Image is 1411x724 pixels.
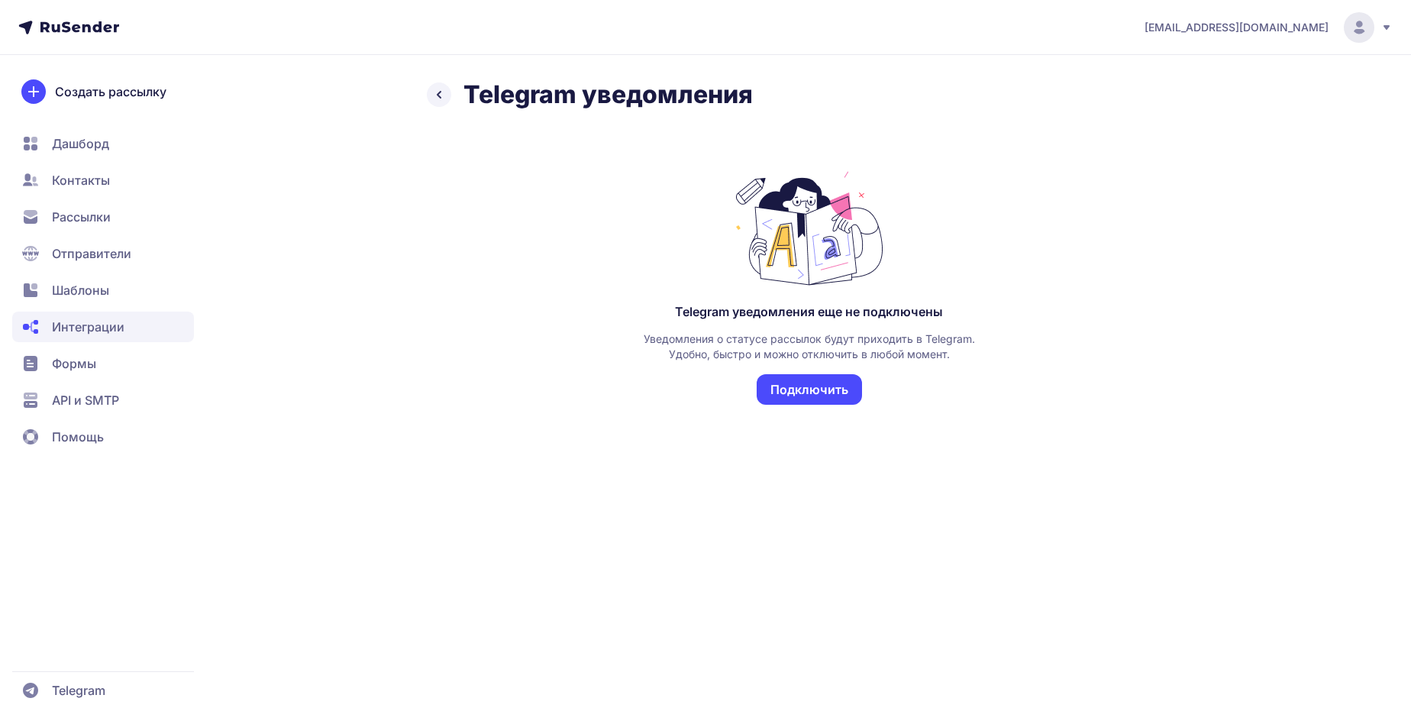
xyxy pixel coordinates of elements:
[52,681,105,700] span: Telegram
[52,134,109,153] span: Дашборд
[52,281,109,299] span: Шаблоны
[12,675,194,706] a: Telegram
[52,318,124,336] span: Интеграции
[52,428,104,446] span: Помощь
[463,79,753,110] h2: Telegram уведомления
[55,82,166,101] span: Создать рассылку
[733,171,886,286] img: Telegram уведомления
[52,354,96,373] span: Формы
[641,331,977,362] div: Уведомления о статусе рассылок будут приходить в Telegram. Удобно, быстро и можно отключить в люб...
[52,208,111,226] span: Рассылки
[675,304,943,319] div: Telegram уведомления еще не подключены
[52,244,131,263] span: Отправители
[52,171,110,189] span: Контакты
[52,391,119,409] span: API и SMTP
[757,374,862,405] button: Подключить
[1145,20,1329,35] span: [EMAIL_ADDRESS][DOMAIN_NAME]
